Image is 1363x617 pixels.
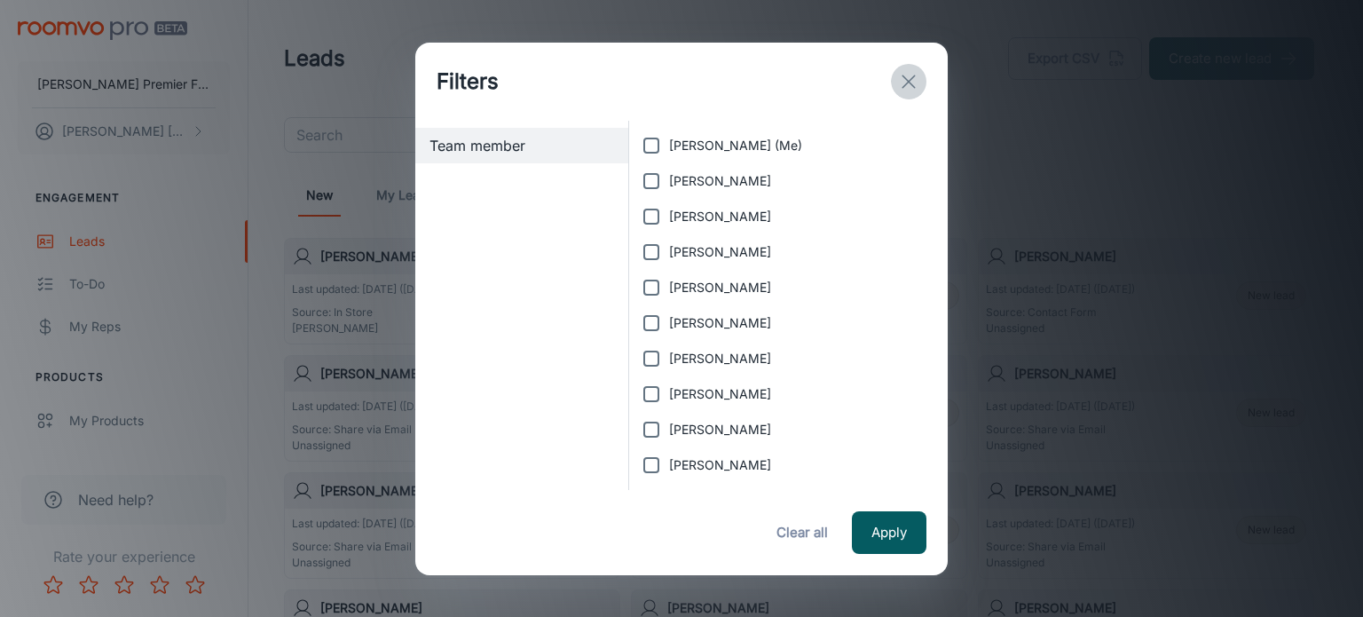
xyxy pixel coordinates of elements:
[669,278,771,297] span: [PERSON_NAME]
[669,384,771,404] span: [PERSON_NAME]
[669,171,771,191] span: [PERSON_NAME]
[669,420,771,439] span: [PERSON_NAME]
[852,511,926,554] button: Apply
[429,135,614,156] span: Team member
[415,128,628,163] div: Team member
[669,242,771,262] span: [PERSON_NAME]
[669,349,771,368] span: [PERSON_NAME]
[669,455,771,475] span: [PERSON_NAME]
[669,207,771,226] span: [PERSON_NAME]
[767,511,838,554] button: Clear all
[669,136,802,155] span: [PERSON_NAME] (Me)
[891,64,926,99] button: exit
[669,313,771,333] span: [PERSON_NAME]
[437,66,499,98] h1: Filters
